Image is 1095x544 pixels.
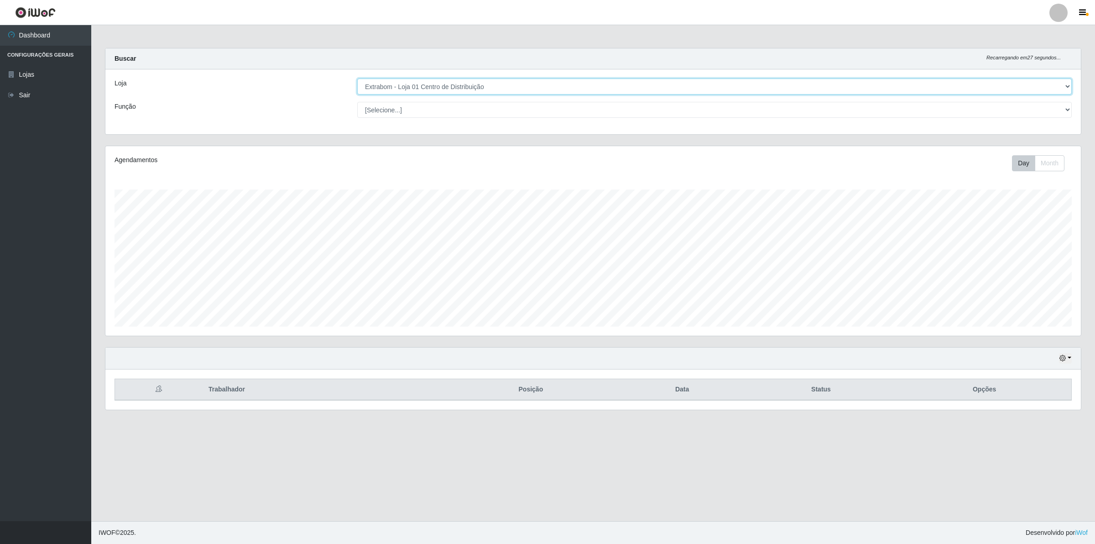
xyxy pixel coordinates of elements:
[115,102,136,111] label: Função
[115,79,126,88] label: Loja
[15,7,56,18] img: CoreUI Logo
[1035,155,1064,171] button: Month
[1012,155,1064,171] div: First group
[203,379,442,401] th: Trabalhador
[115,55,136,62] strong: Buscar
[442,379,620,401] th: Posição
[1012,155,1072,171] div: Toolbar with button groups
[99,529,115,536] span: IWOF
[745,379,898,401] th: Status
[897,379,1071,401] th: Opções
[1012,155,1035,171] button: Day
[1026,528,1088,538] span: Desenvolvido por
[1075,529,1088,536] a: iWof
[986,55,1061,60] i: Recarregando em 27 segundos...
[115,155,506,165] div: Agendamentos
[99,528,136,538] span: © 2025 .
[620,379,745,401] th: Data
